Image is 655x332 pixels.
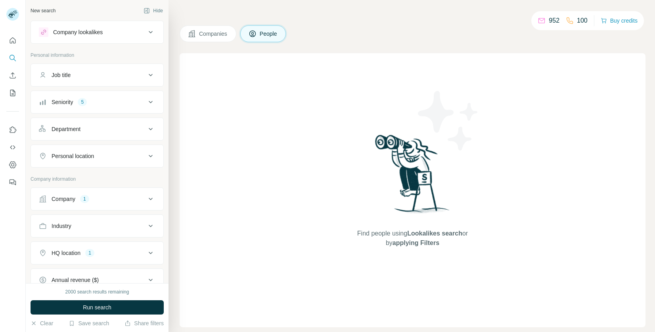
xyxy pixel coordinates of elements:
[83,303,111,311] span: Run search
[549,16,559,25] p: 952
[69,319,109,327] button: Save search
[413,85,484,156] img: Surfe Illustration - Stars
[31,270,163,290] button: Annual revenue ($)
[6,86,19,100] button: My lists
[65,288,129,295] div: 2000 search results remaining
[52,125,80,133] div: Department
[124,319,164,327] button: Share filters
[372,133,454,221] img: Surfe Illustration - Woman searching with binoculars
[52,98,73,106] div: Seniority
[31,120,163,139] button: Department
[52,152,94,160] div: Personal location
[601,15,638,26] button: Buy credits
[260,30,278,38] span: People
[577,16,588,25] p: 100
[6,158,19,172] button: Dashboard
[52,71,71,79] div: Job title
[31,243,163,263] button: HQ location1
[31,176,164,183] p: Company information
[53,28,103,36] div: Company lookalikes
[6,51,19,65] button: Search
[180,10,645,21] h4: Search
[78,98,87,106] div: 5
[31,66,163,85] button: Job title
[31,319,53,327] button: Clear
[6,123,19,137] button: Use Surfe on LinkedIn
[393,239,439,246] span: applying Filters
[52,195,75,203] div: Company
[407,230,462,237] span: Lookalikes search
[6,33,19,48] button: Quick start
[31,93,163,112] button: Seniority5
[6,68,19,83] button: Enrich CSV
[31,300,164,315] button: Run search
[52,222,71,230] div: Industry
[31,23,163,42] button: Company lookalikes
[31,52,164,59] p: Personal information
[31,189,163,208] button: Company1
[31,216,163,235] button: Industry
[52,249,80,257] div: HQ location
[31,147,163,166] button: Personal location
[6,175,19,189] button: Feedback
[80,195,89,203] div: 1
[85,249,94,257] div: 1
[6,140,19,154] button: Use Surfe API
[349,229,476,248] span: Find people using or by
[138,5,169,17] button: Hide
[199,30,228,38] span: Companies
[31,7,56,14] div: New search
[52,276,99,284] div: Annual revenue ($)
